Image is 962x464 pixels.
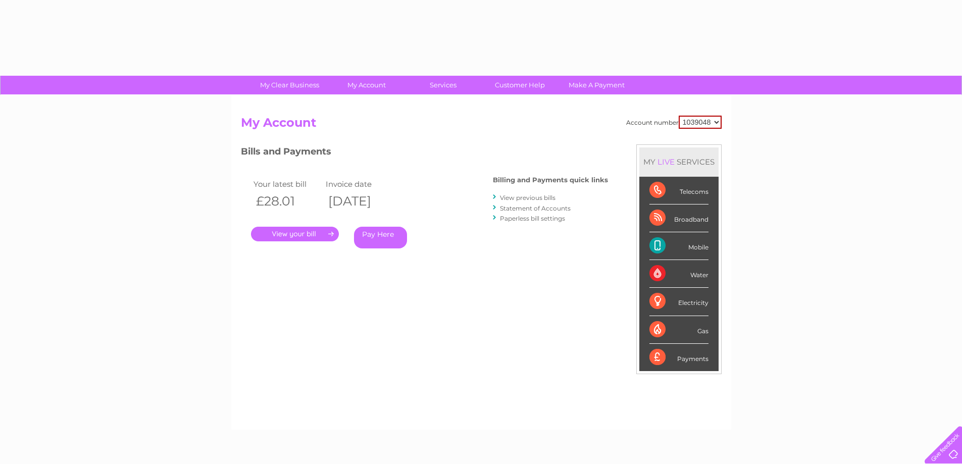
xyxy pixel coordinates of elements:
a: Statement of Accounts [500,204,571,212]
a: Customer Help [478,76,562,94]
a: View previous bills [500,194,555,201]
div: Water [649,260,708,288]
th: [DATE] [323,191,396,212]
div: MY SERVICES [639,147,719,176]
a: Services [401,76,485,94]
h4: Billing and Payments quick links [493,176,608,184]
td: Invoice date [323,177,396,191]
a: Pay Here [354,227,407,248]
h2: My Account [241,116,722,135]
a: Paperless bill settings [500,215,565,222]
div: Account number [626,116,722,129]
a: Make A Payment [555,76,638,94]
a: My Account [325,76,408,94]
div: LIVE [655,157,677,167]
div: Telecoms [649,177,708,204]
div: Gas [649,316,708,344]
div: Mobile [649,232,708,260]
div: Broadband [649,204,708,232]
div: Payments [649,344,708,371]
div: Electricity [649,288,708,316]
td: Your latest bill [251,177,324,191]
th: £28.01 [251,191,324,212]
h3: Bills and Payments [241,144,608,162]
a: My Clear Business [248,76,331,94]
a: . [251,227,339,241]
